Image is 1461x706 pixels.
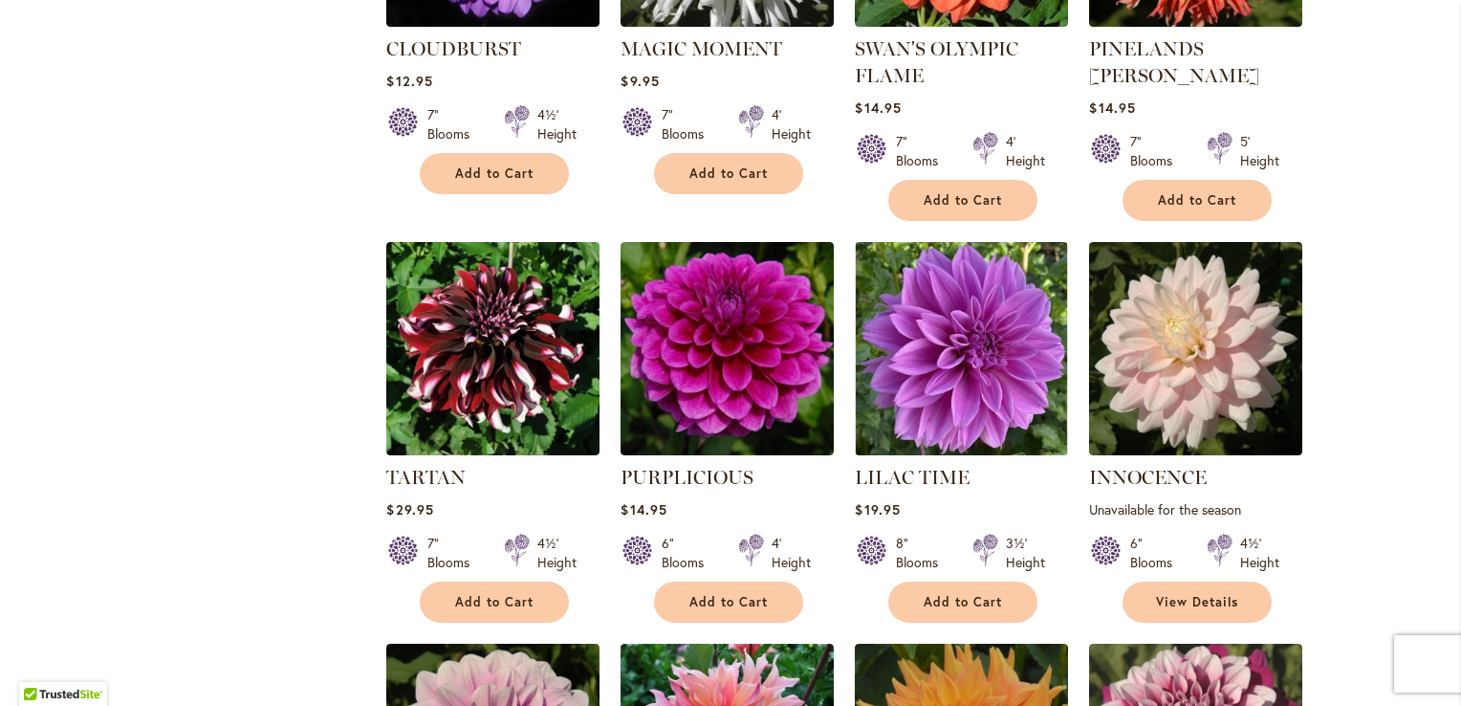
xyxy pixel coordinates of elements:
[1006,534,1045,572] div: 3½' Height
[427,105,481,143] div: 7" Blooms
[888,180,1037,221] button: Add to Cart
[924,594,1002,610] span: Add to Cart
[855,441,1068,459] a: Lilac Time
[855,12,1068,31] a: Swan's Olympic Flame
[386,12,600,31] a: Cloudburst
[386,242,600,455] img: Tartan
[14,638,68,692] iframe: Launch Accessibility Center
[1240,132,1279,170] div: 5' Height
[654,153,803,194] button: Add to Cart
[1130,132,1184,170] div: 7" Blooms
[386,37,521,60] a: CLOUDBURST
[621,72,659,90] span: $9.95
[689,165,768,182] span: Add to Cart
[1089,37,1259,87] a: PINELANDS [PERSON_NAME]
[621,12,834,31] a: MAGIC MOMENT
[621,500,666,518] span: $14.95
[386,441,600,459] a: Tartan
[420,153,569,194] button: Add to Cart
[455,594,534,610] span: Add to Cart
[427,534,481,572] div: 7" Blooms
[621,242,834,455] img: PURPLICIOUS
[855,37,1018,87] a: SWAN'S OLYMPIC FLAME
[1089,99,1135,117] span: $14.95
[662,534,715,572] div: 6" Blooms
[1240,534,1279,572] div: 4½' Height
[896,534,949,572] div: 8" Blooms
[855,500,900,518] span: $19.95
[1156,594,1238,610] span: View Details
[654,582,803,623] button: Add to Cart
[621,441,834,459] a: PURPLICIOUS
[855,99,901,117] span: $14.95
[1123,180,1272,221] button: Add to Cart
[1089,12,1302,31] a: PINELANDS PAM
[689,594,768,610] span: Add to Cart
[420,582,569,623] button: Add to Cart
[924,192,1002,209] span: Add to Cart
[1089,500,1302,518] p: Unavailable for the season
[1089,441,1302,459] a: INNOCENCE
[772,534,811,572] div: 4' Height
[1130,534,1184,572] div: 6" Blooms
[386,466,466,489] a: TARTAN
[386,72,432,90] span: $12.95
[662,105,715,143] div: 7" Blooms
[537,105,577,143] div: 4½' Height
[855,466,970,489] a: LILAC TIME
[455,165,534,182] span: Add to Cart
[621,466,753,489] a: PURPLICIOUS
[1006,132,1045,170] div: 4' Height
[855,242,1068,455] img: Lilac Time
[1123,582,1272,623] a: View Details
[1089,466,1207,489] a: INNOCENCE
[888,582,1037,623] button: Add to Cart
[1158,192,1236,209] span: Add to Cart
[772,105,811,143] div: 4' Height
[896,132,949,170] div: 7" Blooms
[386,500,433,518] span: $29.95
[537,534,577,572] div: 4½' Height
[621,37,782,60] a: MAGIC MOMENT
[1089,242,1302,455] img: INNOCENCE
